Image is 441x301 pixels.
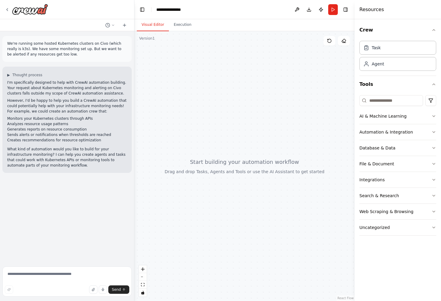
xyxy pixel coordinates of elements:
button: fit view [139,281,147,289]
span: Send [112,287,121,292]
button: ▶Thought process [7,73,42,77]
li: Generates reports on resource consumption [7,127,127,132]
li: Creates recommendations for resource optimization [7,137,127,143]
div: File & Document [359,161,394,167]
button: Integrations [359,172,436,188]
div: Database & Data [359,145,395,151]
div: Integrations [359,177,385,183]
button: zoom in [139,265,147,273]
div: React Flow controls [139,265,147,296]
button: Visual Editor [137,19,169,31]
button: Database & Data [359,140,436,156]
button: Uncategorized [359,220,436,235]
button: Hide left sidebar [138,5,146,14]
button: Upload files [89,285,97,294]
div: Search & Research [359,193,399,199]
button: toggle interactivity [139,289,147,296]
a: React Flow attribution [337,296,354,300]
button: zoom out [139,273,147,281]
span: Thought process [12,73,42,77]
button: Tools [359,76,436,93]
div: Uncategorized [359,224,390,230]
p: However, I'd be happy to help you build a CrewAI automation that could potentially help with your... [7,98,127,114]
li: Analyzes resource usage patterns [7,121,127,127]
li: Sends alerts or notifications when thresholds are reached [7,132,127,137]
p: We're running some hosted Kubernetes clusters on Civo (which really is k3s). We have some monitor... [7,41,127,57]
button: Execution [169,19,196,31]
button: File & Document [359,156,436,172]
button: Automation & Integration [359,124,436,140]
button: Web Scraping & Browsing [359,204,436,219]
button: Improve this prompt [5,285,13,294]
div: Crew [359,38,436,76]
li: Monitors your Kubernetes clusters through APIs [7,116,127,121]
p: I'm specifically designed to help with CrewAI automation building. Your request about Kubernetes ... [7,80,127,96]
div: Automation & Integration [359,129,413,135]
p: What kind of automation would you like to build for your infrastructure monitoring? I can help yo... [7,146,127,168]
span: ▶ [7,73,10,77]
img: Logo [12,4,48,15]
div: Agent [372,61,384,67]
div: Tools [359,93,436,240]
button: Switch to previous chat [103,22,117,29]
button: AI & Machine Learning [359,108,436,124]
button: Send [108,285,129,294]
div: AI & Machine Learning [359,113,406,119]
h4: Resources [359,6,384,13]
div: Web Scraping & Browsing [359,209,413,215]
button: Click to speak your automation idea [99,285,107,294]
div: Task [372,45,381,51]
button: Search & Research [359,188,436,203]
div: Version 1 [139,36,155,41]
nav: breadcrumb [156,7,187,13]
button: Start a new chat [120,22,129,29]
button: Crew [359,22,436,38]
button: Hide right sidebar [341,5,350,14]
